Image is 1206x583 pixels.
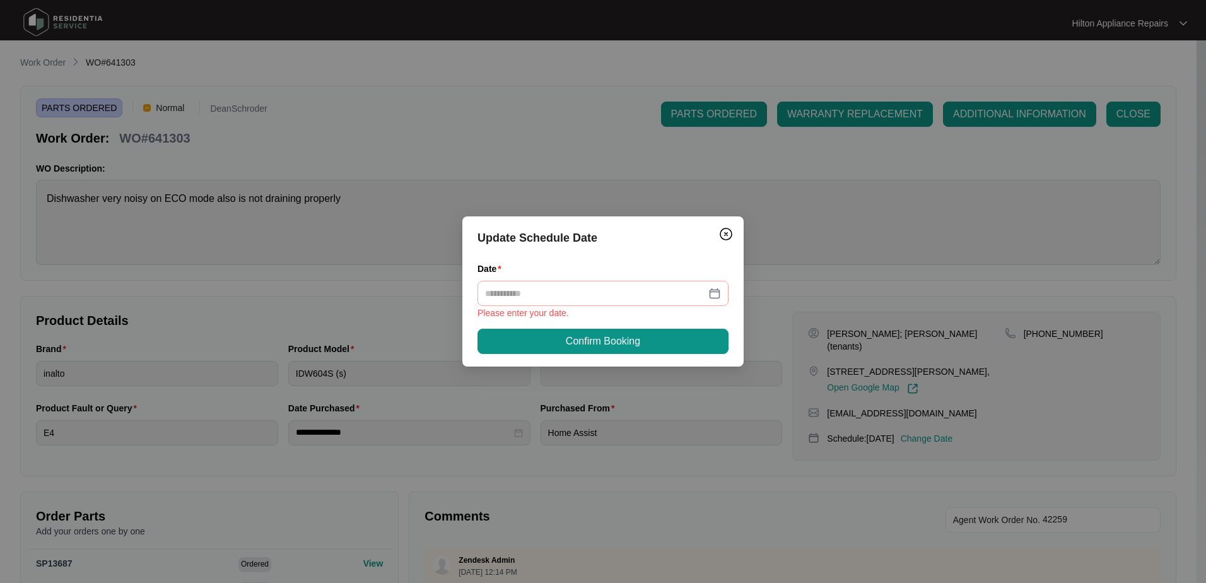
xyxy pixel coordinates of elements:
span: Confirm Booking [566,334,640,349]
button: Close [716,224,736,244]
input: Date [485,286,706,300]
label: Date [477,262,506,275]
div: Please enter your date. [477,306,729,320]
button: Confirm Booking [477,329,729,354]
div: Update Schedule Date [477,229,729,247]
img: closeCircle [718,227,734,242]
